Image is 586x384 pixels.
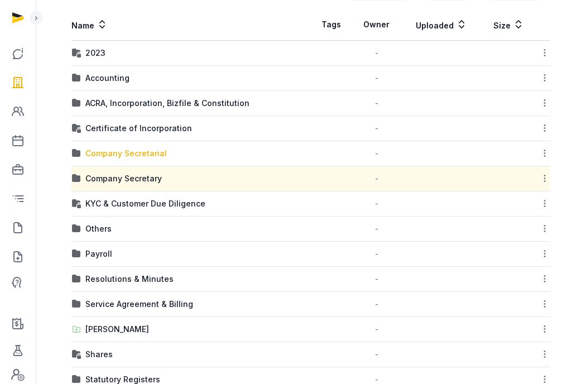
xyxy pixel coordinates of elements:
td: - [352,91,401,116]
img: folder.svg [72,375,81,384]
img: folder.svg [72,249,81,258]
div: [PERSON_NAME] [85,324,149,335]
img: folder-locked-icon.svg [72,350,81,359]
th: Owner [352,9,401,41]
img: folder.svg [72,149,81,158]
td: - [352,41,401,66]
div: 2023 [85,47,105,59]
img: folder-locked-icon.svg [72,199,81,208]
td: - [352,116,401,141]
div: KYC & Customer Due Diligence [85,198,205,209]
div: ACRA, Incorporation, Bizfile & Constitution [85,98,249,109]
img: folder.svg [72,275,81,284]
img: folder.svg [72,99,81,108]
img: folder-locked-icon.svg [72,124,81,133]
img: folder.svg [72,74,81,83]
div: Resolutions & Minutes [85,273,174,285]
td: - [352,292,401,317]
td: - [352,66,401,91]
div: Certificate of Incorporation [85,123,192,134]
td: - [352,217,401,242]
img: folder.svg [72,300,81,309]
th: Size [482,9,536,41]
td: - [352,342,401,367]
td: - [352,191,401,217]
td: - [352,166,401,191]
td: - [352,242,401,267]
div: Payroll [85,248,112,260]
img: folder.svg [72,174,81,183]
td: - [352,141,401,166]
th: Name [71,9,311,41]
div: Service Agreement & Billing [85,299,193,310]
th: Tags [311,9,352,41]
div: Shares [85,349,113,360]
img: folder-upload.svg [72,325,81,334]
div: Others [85,223,112,234]
img: folder-locked-icon.svg [72,49,81,57]
div: Company Secretarial [85,148,167,159]
div: Company Secretary [85,173,162,184]
td: - [352,317,401,342]
td: - [352,267,401,292]
th: Uploaded [401,9,482,41]
img: folder.svg [72,224,81,233]
div: Accounting [85,73,129,84]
